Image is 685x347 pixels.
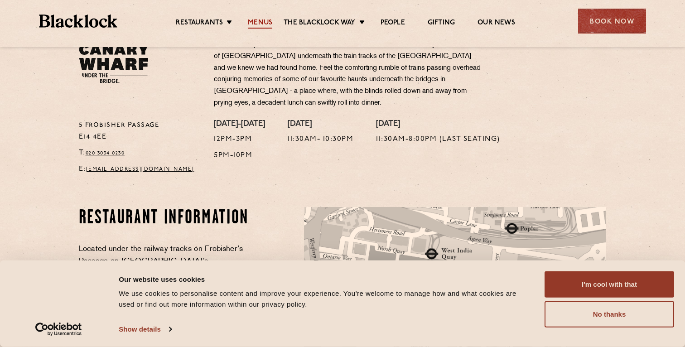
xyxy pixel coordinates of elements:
[545,301,674,328] button: No thanks
[79,164,201,175] p: E:
[39,14,117,28] img: BL_Textured_Logo-footer-cropped.svg
[79,147,201,159] p: T:
[79,15,149,83] img: BL_CW_Logo_Website.svg
[284,19,355,29] a: The Blacklock Way
[79,207,252,230] h2: Restaurant Information
[376,134,500,145] p: 11:30am-8:00pm (Last Seating)
[119,274,524,284] div: Our website uses cookies
[288,134,353,145] p: 11:30am- 10:30pm
[19,323,98,336] a: Usercentrics Cookiebot - opens in a new window
[86,167,194,172] a: [EMAIL_ADDRESS][DOMAIN_NAME]
[79,246,247,302] span: Located under the railway tracks on Frobisher’s Passage on [GEOGRAPHIC_DATA]’s [GEOGRAPHIC_DATA] ...
[288,120,353,130] h4: [DATE]
[578,9,646,34] div: Book Now
[478,19,515,29] a: Our News
[381,19,405,29] a: People
[214,120,265,130] h4: [DATE]-[DATE]
[214,150,265,162] p: 5pm-10pm
[214,15,481,109] p: We’ve long loved Canary Wharf and it's rich history of the nearby [GEOGRAPHIC_DATA] and [GEOGRAPH...
[176,19,223,29] a: Restaurants
[545,271,674,298] button: I'm cool with that
[214,134,265,145] p: 12pm-3pm
[376,120,500,130] h4: [DATE]
[119,288,524,310] div: We use cookies to personalise content and improve your experience. You're welcome to manage how a...
[86,150,125,156] a: 020 3034 0230
[119,323,171,336] a: Show details
[79,120,201,143] p: 5 Frobisher Passage E14 4EE
[428,19,455,29] a: Gifting
[248,19,272,29] a: Menus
